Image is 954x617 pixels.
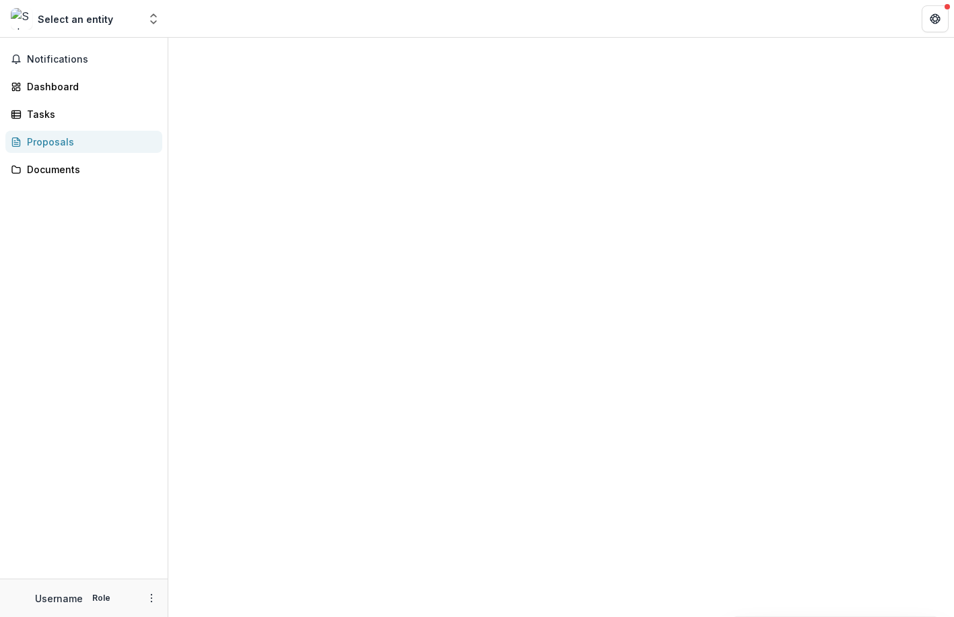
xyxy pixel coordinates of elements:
[27,162,151,176] div: Documents
[5,75,162,98] a: Dashboard
[5,48,162,70] button: Notifications
[143,590,160,606] button: More
[27,107,151,121] div: Tasks
[35,591,83,606] p: Username
[27,135,151,149] div: Proposals
[88,592,114,604] p: Role
[5,158,162,181] a: Documents
[922,5,949,32] button: Get Help
[27,54,157,65] span: Notifications
[11,8,32,30] img: Select an entity
[27,79,151,94] div: Dashboard
[38,12,113,26] div: Select an entity
[5,103,162,125] a: Tasks
[144,5,163,32] button: Open entity switcher
[5,131,162,153] a: Proposals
